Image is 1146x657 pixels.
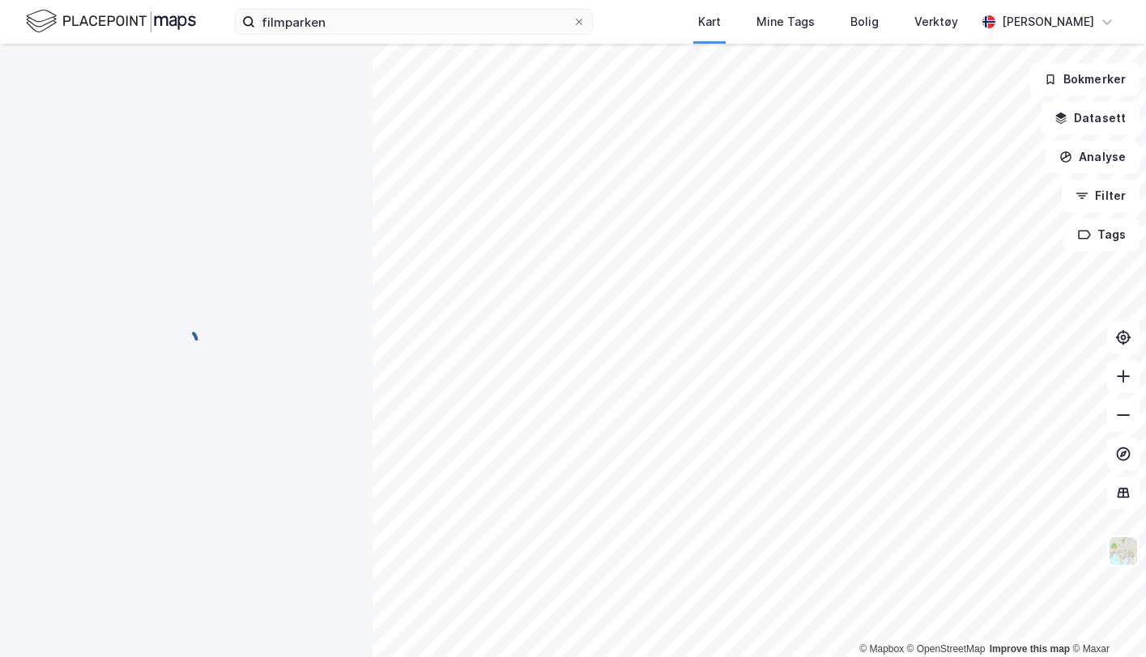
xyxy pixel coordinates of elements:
[1065,579,1146,657] iframe: Chat Widget
[173,328,199,354] img: spinner.a6d8c91a73a9ac5275cf975e30b51cfb.svg
[859,643,904,655] a: Mapbox
[1062,180,1140,212] button: Filter
[850,12,879,32] div: Bolig
[1046,141,1140,173] button: Analyse
[698,12,721,32] div: Kart
[1041,102,1140,134] button: Datasett
[255,10,573,34] input: Søk på adresse, matrikkel, gårdeiere, leietakere eller personer
[907,643,986,655] a: OpenStreetMap
[914,12,958,32] div: Verktøy
[1064,218,1140,251] button: Tags
[990,643,1070,655] a: Improve this map
[1030,63,1140,95] button: Bokmerker
[756,12,815,32] div: Mine Tags
[26,7,196,36] img: logo.f888ab2527a4732fd821a326f86c7f29.svg
[1108,536,1139,566] img: Z
[1002,12,1094,32] div: [PERSON_NAME]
